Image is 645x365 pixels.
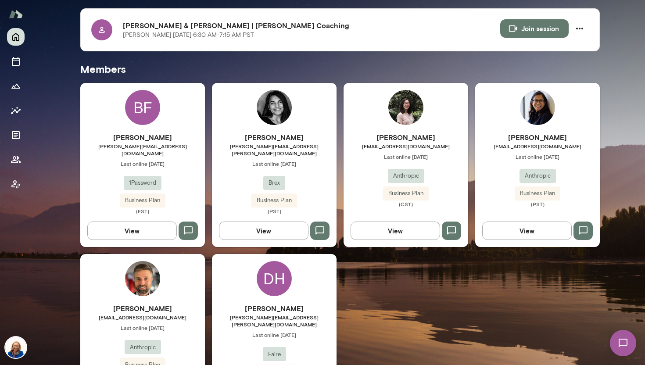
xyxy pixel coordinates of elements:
[7,53,25,70] button: Sessions
[388,172,424,180] span: Anthropic
[80,208,205,215] span: (EST)
[124,179,161,187] span: 1Password
[125,261,160,296] img: Scott Krenitski
[212,132,337,143] h6: [PERSON_NAME]
[475,132,600,143] h6: [PERSON_NAME]
[500,19,569,38] button: Join session
[5,337,26,358] img: Cathy Wright
[263,179,285,187] span: Brex
[344,132,468,143] h6: [PERSON_NAME]
[344,200,468,208] span: (CST)
[388,90,423,125] img: Samantha Siau
[257,261,292,296] div: DH
[515,189,560,198] span: Business Plan
[212,208,337,215] span: (PST)
[351,222,440,240] button: View
[520,172,556,180] span: Anthropic
[7,77,25,95] button: Growth Plan
[9,6,23,22] img: Mento
[80,303,205,314] h6: [PERSON_NAME]
[212,314,337,328] span: [PERSON_NAME][EMAIL_ADDRESS][PERSON_NAME][DOMAIN_NAME]
[344,143,468,150] span: [EMAIL_ADDRESS][DOMAIN_NAME]
[80,314,205,321] span: [EMAIL_ADDRESS][DOMAIN_NAME]
[257,90,292,125] img: Ambika Kumar
[87,222,177,240] button: View
[123,20,500,31] h6: [PERSON_NAME] & [PERSON_NAME] | [PERSON_NAME] Coaching
[212,331,337,338] span: Last online [DATE]
[80,143,205,157] span: [PERSON_NAME][EMAIL_ADDRESS][DOMAIN_NAME]
[475,143,600,150] span: [EMAIL_ADDRESS][DOMAIN_NAME]
[125,343,161,352] span: Anthropic
[80,62,600,76] h5: Members
[123,31,254,39] p: [PERSON_NAME] · [DATE] · 6:30 AM-7:15 AM PST
[212,303,337,314] h6: [PERSON_NAME]
[219,222,308,240] button: View
[344,153,468,160] span: Last online [DATE]
[263,350,286,359] span: Faire
[80,160,205,167] span: Last online [DATE]
[7,151,25,168] button: Members
[125,90,160,125] div: BF
[7,28,25,46] button: Home
[212,160,337,167] span: Last online [DATE]
[212,143,337,157] span: [PERSON_NAME][EMAIL_ADDRESS][PERSON_NAME][DOMAIN_NAME]
[383,189,429,198] span: Business Plan
[7,102,25,119] button: Insights
[475,200,600,208] span: (PST)
[80,324,205,331] span: Last online [DATE]
[7,175,25,193] button: Client app
[120,196,165,205] span: Business Plan
[475,153,600,160] span: Last online [DATE]
[80,132,205,143] h6: [PERSON_NAME]
[482,222,572,240] button: View
[251,196,297,205] span: Business Plan
[520,90,555,125] img: Aparna Sridhar
[7,126,25,144] button: Documents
